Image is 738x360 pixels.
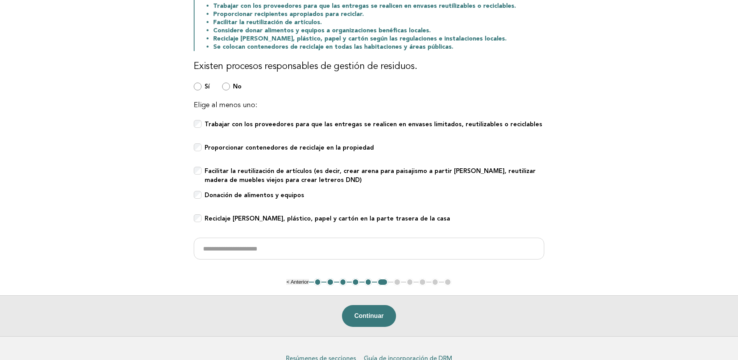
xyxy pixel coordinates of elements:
li: Facilitar la reutilización de artículos. [213,18,544,26]
button: 4 [352,278,359,286]
b: Sí [205,83,210,90]
li: Considere donar alimentos y equipos a organizaciones benéficas locales. [213,26,544,35]
li: Proporcionar recipientes apropiados para reciclar. [213,10,544,18]
b: Donación de alimentos y equipos [205,191,304,199]
button: 3 [339,278,347,286]
button: 5 [365,278,372,286]
b: Trabajar con los proveedores para que las entregas se realicen en envases limitados, reutilizable... [205,120,542,128]
button: Continuar [342,305,396,327]
button: 2 [326,278,334,286]
button: < Anterior [286,279,309,285]
b: Facilitar la reutilización de artículos (es decir, crear arena para paisajismo a partir [PERSON_N... [205,167,536,184]
b: Proporcionar contenedores de reciclaje en la propiedad [205,144,374,151]
b: Reciclaje [PERSON_NAME], plástico, papel y cartón en la parte trasera de la casa [205,215,450,222]
h3: Existen procesos responsables de gestión de residuos. [194,60,544,73]
b: No [233,83,242,90]
li: Se colocan contenedores de reciclaje en todas las habitaciones y áreas públicas. [213,43,544,51]
button: 6 [377,278,388,286]
li: Reciclaje [PERSON_NAME], plástico, papel y cartón según las regulaciones e instalaciones locales. [213,35,544,43]
li: Trabajar con los proveedores para que las entregas se realicen en envases reutilizables o recicla... [213,2,544,10]
p: Elige al menos uno: [194,100,544,111]
button: 1 [314,278,322,286]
